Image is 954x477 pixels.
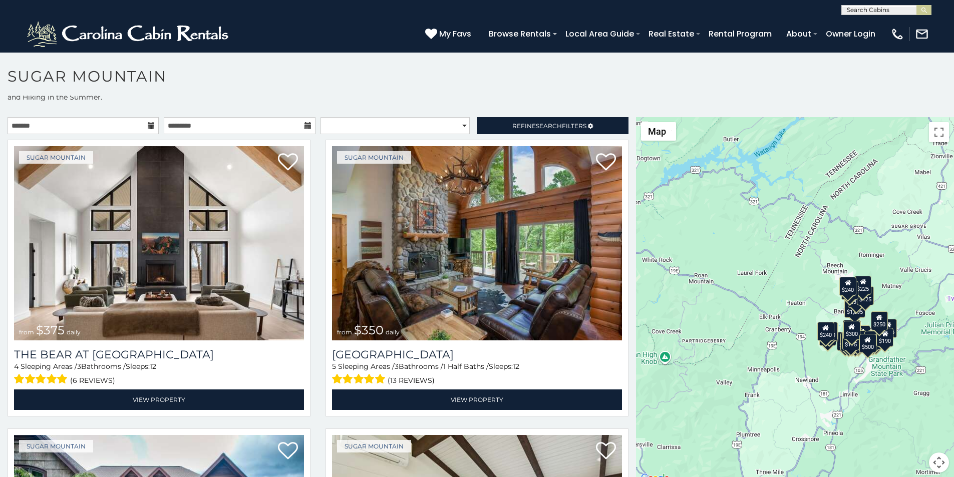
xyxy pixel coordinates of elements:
[443,362,489,371] span: 1 Half Baths /
[840,277,857,296] div: $240
[278,152,298,173] a: Add to favorites
[67,328,81,336] span: daily
[871,311,888,330] div: $250
[337,151,411,164] a: Sugar Mountain
[915,27,929,41] img: mail-regular-white.png
[477,117,628,134] a: RefineSearchFilters
[36,323,65,337] span: $375
[19,328,34,336] span: from
[332,361,622,387] div: Sleeping Areas / Bathrooms / Sleeps:
[890,27,904,41] img: phone-regular-white.png
[332,362,336,371] span: 5
[855,276,872,295] div: $225
[388,374,435,387] span: (13 reviews)
[150,362,156,371] span: 12
[19,151,93,164] a: Sugar Mountain
[386,328,400,336] span: daily
[484,25,556,43] a: Browse Rentals
[841,332,858,351] div: $155
[25,19,233,49] img: White-1-2.png
[929,452,949,472] button: Map camera controls
[14,362,19,371] span: 4
[853,325,870,344] div: $200
[19,440,93,452] a: Sugar Mountain
[843,320,860,339] div: $190
[843,321,860,340] div: $300
[332,146,622,340] a: Grouse Moor Lodge from $350 daily
[859,334,876,353] div: $500
[14,146,304,340] a: The Bear At Sugar Mountain from $375 daily
[704,25,777,43] a: Rental Program
[857,286,874,305] div: $125
[644,25,699,43] a: Real Estate
[395,362,399,371] span: 3
[781,25,816,43] a: About
[641,122,676,141] button: Change map style
[14,146,304,340] img: The Bear At Sugar Mountain
[513,362,519,371] span: 12
[332,146,622,340] img: Grouse Moor Lodge
[14,348,304,361] h3: The Bear At Sugar Mountain
[560,25,639,43] a: Local Area Guide
[929,122,949,142] button: Toggle fullscreen view
[14,389,304,410] a: View Property
[821,25,880,43] a: Owner Login
[596,441,616,462] a: Add to favorites
[332,348,622,361] a: [GEOGRAPHIC_DATA]
[512,122,586,130] span: Refine Filters
[14,348,304,361] a: The Bear At [GEOGRAPHIC_DATA]
[536,122,562,130] span: Search
[14,361,304,387] div: Sleeping Areas / Bathrooms / Sleeps:
[439,28,471,40] span: My Favs
[817,322,834,341] div: $240
[877,328,894,347] div: $190
[844,299,865,318] div: $1,095
[648,126,666,137] span: Map
[864,331,881,350] div: $195
[332,348,622,361] h3: Grouse Moor Lodge
[77,362,81,371] span: 3
[332,389,622,410] a: View Property
[596,152,616,173] a: Add to favorites
[278,441,298,462] a: Add to favorites
[337,440,411,452] a: Sugar Mountain
[337,328,352,336] span: from
[842,331,859,350] div: $175
[354,323,384,337] span: $350
[425,28,474,41] a: My Favs
[880,319,897,338] div: $155
[70,374,115,387] span: (6 reviews)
